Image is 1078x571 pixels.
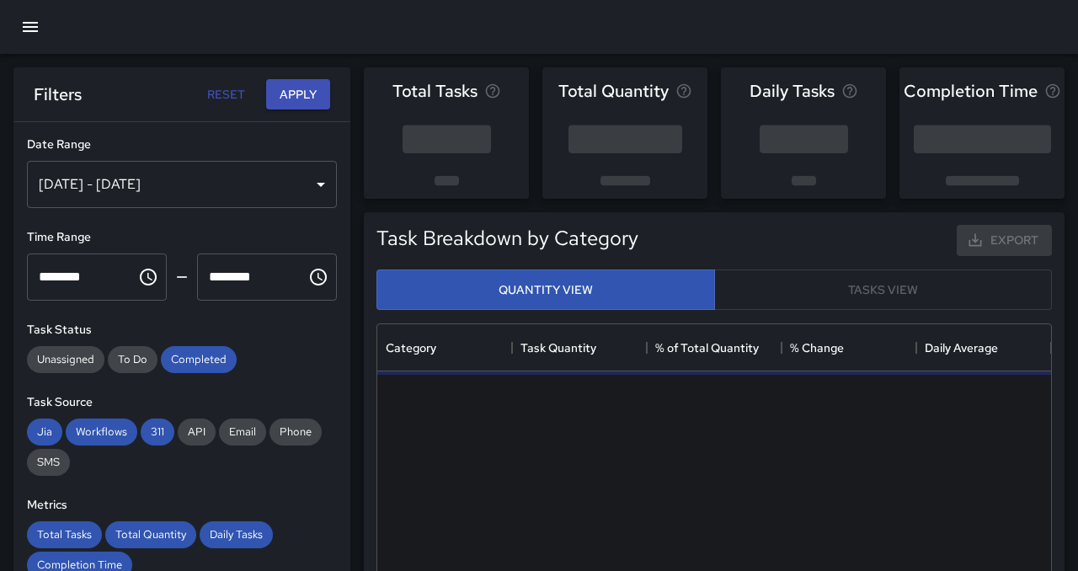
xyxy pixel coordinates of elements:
[386,324,436,371] div: Category
[512,324,647,371] div: Task Quantity
[27,424,62,439] span: Jia
[66,419,137,446] div: Workflows
[27,228,337,247] h6: Time Range
[219,424,266,439] span: Email
[34,81,82,108] h6: Filters
[558,77,669,104] span: Total Quantity
[27,352,104,366] span: Unassigned
[27,527,102,542] span: Total Tasks
[131,260,165,294] button: Choose time, selected time is 12:00 AM
[377,324,512,371] div: Category
[904,77,1038,104] span: Completion Time
[27,346,104,373] div: Unassigned
[161,346,237,373] div: Completed
[27,136,337,154] h6: Date Range
[199,79,253,110] button: Reset
[27,161,337,208] div: [DATE] - [DATE]
[647,324,782,371] div: % of Total Quantity
[27,419,62,446] div: Jia
[141,424,174,439] span: 311
[27,455,70,469] span: SMS
[108,346,157,373] div: To Do
[269,419,322,446] div: Phone
[66,424,137,439] span: Workflows
[925,324,998,371] div: Daily Average
[27,521,102,548] div: Total Tasks
[392,77,478,104] span: Total Tasks
[200,521,273,548] div: Daily Tasks
[108,352,157,366] span: To Do
[675,83,692,99] svg: Total task quantity in the selected period, compared to the previous period.
[266,79,330,110] button: Apply
[790,324,844,371] div: % Change
[269,424,322,439] span: Phone
[105,527,196,542] span: Total Quantity
[841,83,858,99] svg: Average number of tasks per day in the selected period, compared to the previous period.
[484,83,501,99] svg: Total number of tasks in the selected period, compared to the previous period.
[105,521,196,548] div: Total Quantity
[1044,83,1061,99] svg: Average time taken to complete tasks in the selected period, compared to the previous period.
[141,419,174,446] div: 311
[161,352,237,366] span: Completed
[27,449,70,476] div: SMS
[782,324,916,371] div: % Change
[750,77,835,104] span: Daily Tasks
[520,324,596,371] div: Task Quantity
[27,321,337,339] h6: Task Status
[302,260,335,294] button: Choose time, selected time is 11:59 PM
[219,419,266,446] div: Email
[200,527,273,542] span: Daily Tasks
[27,393,337,412] h6: Task Source
[178,424,216,439] span: API
[376,225,638,252] h5: Task Breakdown by Category
[916,324,1051,371] div: Daily Average
[655,324,759,371] div: % of Total Quantity
[27,496,337,515] h6: Metrics
[178,419,216,446] div: API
